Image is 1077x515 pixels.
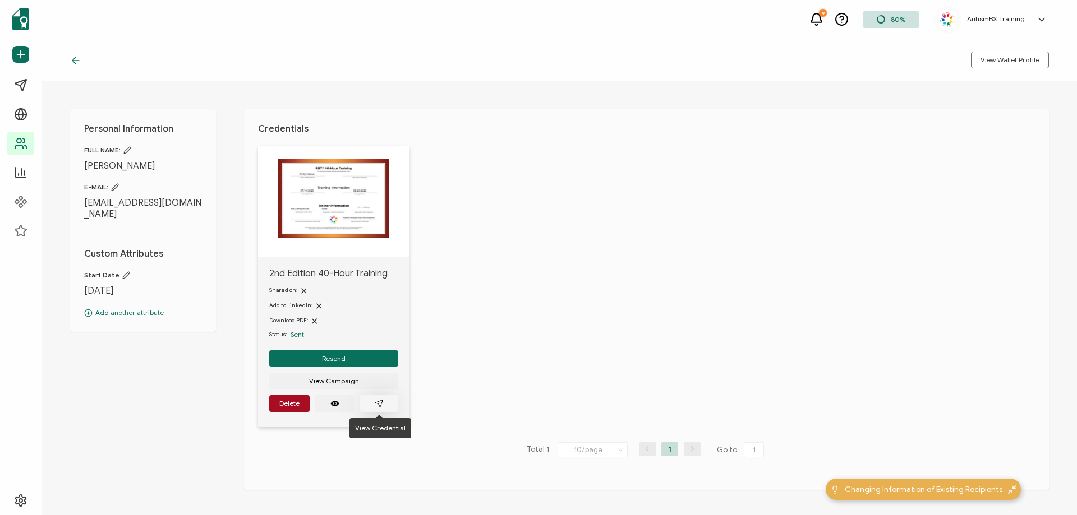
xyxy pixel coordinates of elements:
[309,378,359,384] span: View Campaign
[1021,461,1077,515] iframe: Chat Widget
[84,123,202,134] h1: Personal Information
[84,285,202,296] span: [DATE]
[84,248,202,259] h1: Custom Attributes
[84,146,202,155] span: FULL NAME:
[717,442,766,458] span: Go to
[269,330,287,339] span: Status:
[269,268,398,279] span: 2nd Edition 40-Hour Training
[939,11,956,28] img: 55acd4ea-2246-4d5a-820f-7ee15f166b00.jpg
[375,399,384,408] ion-icon: paper plane outline
[84,160,202,171] span: [PERSON_NAME]
[558,442,628,457] input: Select
[967,15,1025,23] h5: AutismBX Training
[971,52,1049,68] button: View Wallet Profile
[330,399,339,408] ion-icon: eye
[279,400,300,407] span: Delete
[84,183,202,192] span: E-MAIL:
[269,286,297,294] span: Shared on:
[269,373,398,389] button: View Campaign
[12,8,29,30] img: sertifier-logomark-colored.svg
[661,442,678,456] li: 1
[891,15,905,24] span: 80%
[981,57,1039,63] span: View Wallet Profile
[269,317,308,324] span: Download PDF:
[349,418,411,438] div: View Credential
[269,350,398,367] button: Resend
[322,355,346,362] span: Resend
[84,271,202,280] span: Start Date
[269,301,312,309] span: Add to LinkedIn:
[1008,485,1016,494] img: minimize-icon.svg
[527,442,549,458] span: Total 1
[845,484,1002,495] span: Changing Information of Existing Recipients
[291,330,304,338] span: Sent
[819,9,827,17] div: 9
[84,308,202,318] p: Add another attribute
[84,197,202,220] span: [EMAIL_ADDRESS][DOMAIN_NAME]
[269,395,310,412] button: Delete
[258,123,1035,134] h1: Credentials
